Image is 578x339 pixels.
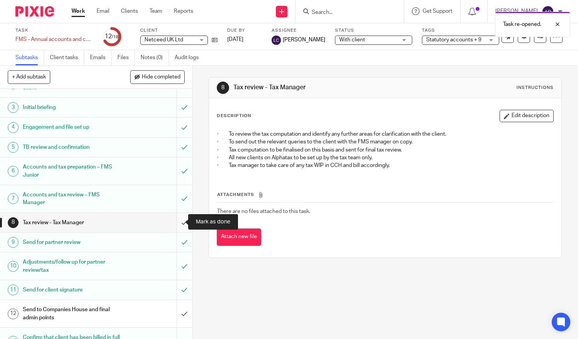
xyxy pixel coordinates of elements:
[8,261,19,272] div: 10
[217,130,553,138] p: · To review the tax computation and identify any further areas for clarification with the client.
[272,27,325,34] label: Assignee
[141,50,169,65] a: Notes (0)
[23,161,120,181] h1: Accounts and tax preparation – FMS Junior
[426,37,481,43] span: Statutory accounts + 9
[90,50,112,65] a: Emails
[8,70,50,83] button: + Add subtask
[23,141,120,153] h1: TB review and confirmation
[23,217,120,228] h1: Tax review - Tax Manager
[15,50,44,65] a: Subtasks
[217,228,261,246] button: Attach new file
[174,7,193,15] a: Reports
[23,121,120,133] h1: Engagement and file set up
[112,35,119,39] small: /18
[150,7,162,15] a: Team
[23,256,120,276] h1: Adjustments/follow up for partner review/tax
[8,166,19,177] div: 6
[144,37,183,43] span: Netceed UK Ltd
[217,146,553,154] p: · Tax computation to be finalised on this basis and sent for final tax review.
[8,308,19,319] div: 12
[23,237,120,248] h1: Send for partner review
[272,36,281,45] img: svg%3E
[339,37,365,43] span: With client
[117,50,135,65] a: Files
[500,110,554,122] button: Edit description
[15,27,93,34] label: Task
[227,27,262,34] label: Due by
[23,304,120,324] h1: Send to Companies House and final admin points
[23,189,120,209] h1: Accounts and tax review – FMS Manager
[8,102,19,113] div: 3
[217,138,553,146] p: · To send out the relevant queries to the client with the FMS manager on copy.
[8,284,19,295] div: 11
[217,113,251,119] p: Description
[8,237,19,248] div: 9
[71,7,85,15] a: Work
[130,70,185,83] button: Hide completed
[140,27,218,34] label: Client
[217,192,254,197] span: Attachments
[217,154,553,162] p: · All new clients on Alphatax to be set up by the tax team only.
[15,36,93,43] div: FMS - Annual accounts and corporation tax - [DATE]
[283,36,325,44] span: [PERSON_NAME]
[15,6,54,17] img: Pixie
[8,193,19,204] div: 7
[121,7,138,15] a: Clients
[142,74,180,80] span: Hide completed
[50,50,84,65] a: Client tasks
[503,20,541,28] p: Task re-opened.
[227,37,243,42] span: [DATE]
[23,102,120,113] h1: Initial briefing
[542,5,554,18] img: svg%3E
[233,83,402,92] h1: Tax review - Tax Manager
[8,122,19,133] div: 4
[175,50,204,65] a: Audit logs
[8,217,19,228] div: 8
[15,36,93,43] div: FMS - Annual accounts and corporation tax - December 2024
[217,82,229,94] div: 8
[8,142,19,153] div: 5
[217,209,310,214] span: There are no files attached to this task.
[23,284,120,296] h1: Send for client signature
[105,32,119,41] div: 12
[217,162,553,169] p: · Tax manager to take care of any tax WIP in CCH and bill accordingly.
[517,85,554,91] div: Instructions
[97,7,109,15] a: Email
